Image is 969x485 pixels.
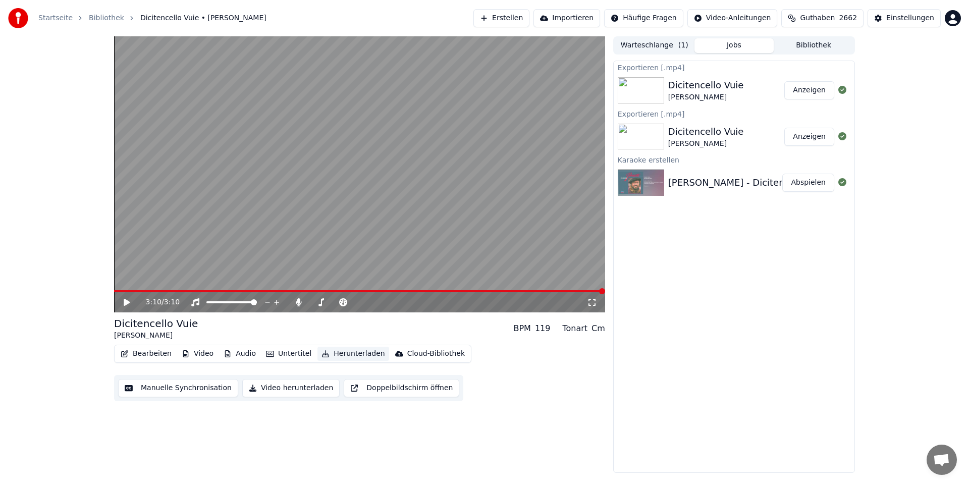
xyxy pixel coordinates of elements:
[220,347,260,361] button: Audio
[146,297,161,307] span: 3:10
[164,297,180,307] span: 3:10
[118,379,238,397] button: Manuelle Synchronisation
[38,13,73,23] a: Startseite
[927,445,957,475] div: Chat öffnen
[668,125,744,139] div: Dicitencello Vuie
[668,176,828,190] div: [PERSON_NAME] - Dicitencello Vuie
[868,9,941,27] button: Einstellungen
[615,38,694,53] button: Warteschlange
[38,13,266,23] nav: breadcrumb
[614,153,854,166] div: Karaoke erstellen
[591,322,605,335] div: Cm
[668,78,744,92] div: Dicitencello Vuie
[614,107,854,120] div: Exportieren [.mp4]
[614,61,854,73] div: Exportieren [.mp4]
[604,9,683,27] button: Häufige Fragen
[839,13,857,23] span: 2662
[89,13,124,23] a: Bibliothek
[784,81,834,99] button: Anzeigen
[8,8,28,28] img: youka
[668,139,744,149] div: [PERSON_NAME]
[117,347,176,361] button: Bearbeiten
[781,9,864,27] button: Guthaben2662
[178,347,218,361] button: Video
[784,128,834,146] button: Anzeigen
[242,379,340,397] button: Video herunterladen
[262,347,315,361] button: Untertitel
[407,349,465,359] div: Cloud-Bibliothek
[533,9,600,27] button: Importieren
[140,13,266,23] span: Dicitencello Vuie • [PERSON_NAME]
[513,322,530,335] div: BPM
[800,13,835,23] span: Guthaben
[473,9,529,27] button: Erstellen
[562,322,587,335] div: Tonart
[344,379,459,397] button: Doppelbildschirm öffnen
[886,13,934,23] div: Einstellungen
[317,347,389,361] button: Herunterladen
[114,331,198,341] div: [PERSON_NAME]
[535,322,551,335] div: 119
[782,174,834,192] button: Abspielen
[694,38,774,53] button: Jobs
[774,38,853,53] button: Bibliothek
[687,9,778,27] button: Video-Anleitungen
[146,297,170,307] div: /
[668,92,744,102] div: [PERSON_NAME]
[114,316,198,331] div: Dicitencello Vuie
[678,40,688,50] span: ( 1 )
